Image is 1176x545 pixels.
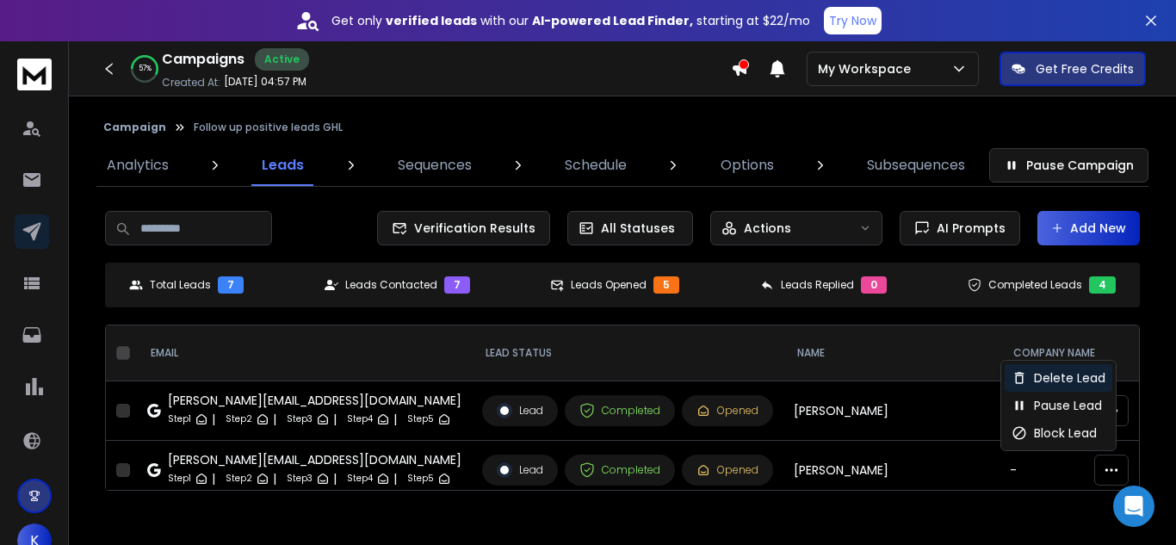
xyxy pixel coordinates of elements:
td: [PERSON_NAME] [783,441,1000,500]
th: EMAIL [137,325,472,381]
div: [PERSON_NAME][EMAIL_ADDRESS][DOMAIN_NAME] [168,451,461,468]
p: Step 2 [226,411,252,428]
p: Get only with our starting at $22/mo [331,12,810,29]
p: [DATE] 04:57 PM [224,75,306,89]
p: Subsequences [867,155,965,176]
img: logo [17,59,52,90]
td: - [1000,441,1150,500]
th: LEAD STATUS [472,325,783,381]
p: Options [721,155,774,176]
button: Pause Campaign [989,148,1148,183]
div: 5 [653,276,679,294]
div: 4 [1089,276,1116,294]
th: Company Name [1000,325,1150,381]
div: Lead [497,403,543,418]
p: | [393,411,397,428]
button: Get Free Credits [1000,52,1146,86]
p: Schedule [565,155,627,176]
div: Opened [696,404,758,418]
button: Campaign [103,121,166,134]
p: | [273,411,276,428]
a: Sequences [387,145,482,186]
p: Step 1 [168,470,191,487]
p: Follow up positive leads GHL [194,121,343,134]
p: Pause Lead [1034,397,1102,414]
strong: verified leads [386,12,477,29]
button: Add New [1037,211,1140,245]
p: My Workspace [818,60,918,77]
p: | [333,411,337,428]
div: Completed [579,403,660,418]
p: | [212,470,215,487]
p: Leads Opened [571,278,647,292]
p: Try Now [829,12,876,29]
p: Step 4 [347,411,373,428]
p: Step 3 [287,411,313,428]
th: NAME [783,325,1000,381]
a: Options [710,145,784,186]
p: Completed Leads [988,278,1082,292]
button: Try Now [824,7,882,34]
p: Get Free Credits [1036,60,1134,77]
p: Leads Contacted [345,278,437,292]
p: Actions [744,220,791,237]
p: | [212,411,215,428]
p: 57 % [139,64,152,74]
div: Opened [696,463,758,477]
h1: Campaigns [162,49,244,70]
p: Step 4 [347,470,373,487]
button: AI Prompts [900,211,1020,245]
span: AI Prompts [930,220,1006,237]
button: Verification Results [377,211,550,245]
p: Created At: [162,76,220,90]
p: Step 3 [287,470,313,487]
p: Step 2 [226,470,252,487]
div: 0 [861,276,887,294]
div: [PERSON_NAME][EMAIL_ADDRESS][DOMAIN_NAME] [168,392,461,409]
p: Leads [262,155,304,176]
a: Analytics [96,145,179,186]
p: Analytics [107,155,169,176]
p: Sequences [398,155,472,176]
a: Leads [251,145,314,186]
p: Block Lead [1034,424,1097,442]
span: Verification Results [407,220,535,237]
div: Completed [579,462,660,478]
div: Open Intercom Messenger [1113,486,1154,527]
a: Subsequences [857,145,975,186]
p: Step 1 [168,411,191,428]
p: Step 5 [407,470,434,487]
p: Step 5 [407,411,434,428]
div: 7 [218,276,244,294]
div: Lead [497,462,543,478]
p: Total Leads [150,278,211,292]
p: Delete Lead [1034,369,1105,387]
p: All Statuses [601,220,675,237]
strong: AI-powered Lead Finder, [532,12,693,29]
div: 7 [444,276,470,294]
td: [PERSON_NAME] [783,381,1000,441]
p: | [273,470,276,487]
div: Active [255,48,309,71]
td: G & T Landscaping and Evacuation [1000,381,1150,441]
a: Schedule [554,145,637,186]
p: Leads Replied [781,278,854,292]
p: | [333,470,337,487]
p: | [393,470,397,487]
